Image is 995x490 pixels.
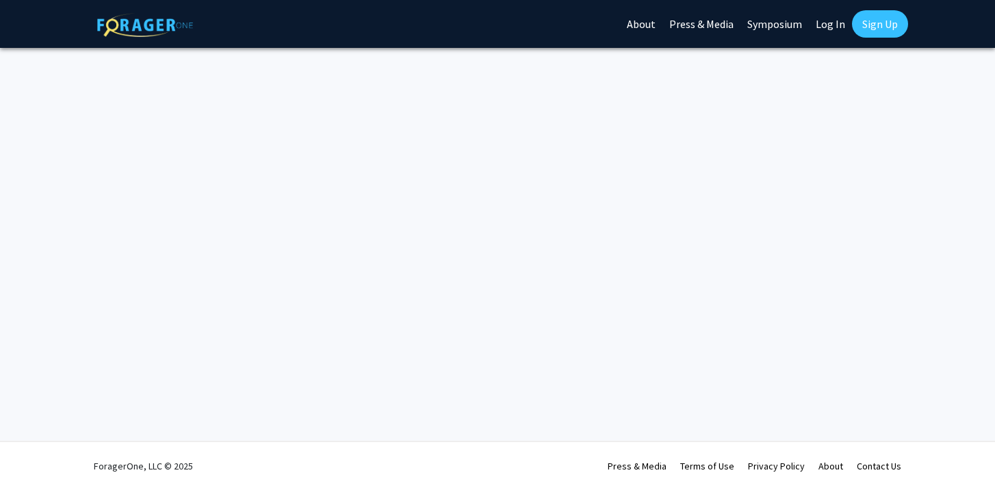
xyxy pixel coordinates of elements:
a: About [818,460,843,472]
img: ForagerOne Logo [97,13,193,37]
a: Sign Up [852,10,908,38]
a: Privacy Policy [748,460,805,472]
a: Press & Media [608,460,667,472]
a: Terms of Use [680,460,734,472]
div: ForagerOne, LLC © 2025 [94,442,193,490]
a: Contact Us [857,460,901,472]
